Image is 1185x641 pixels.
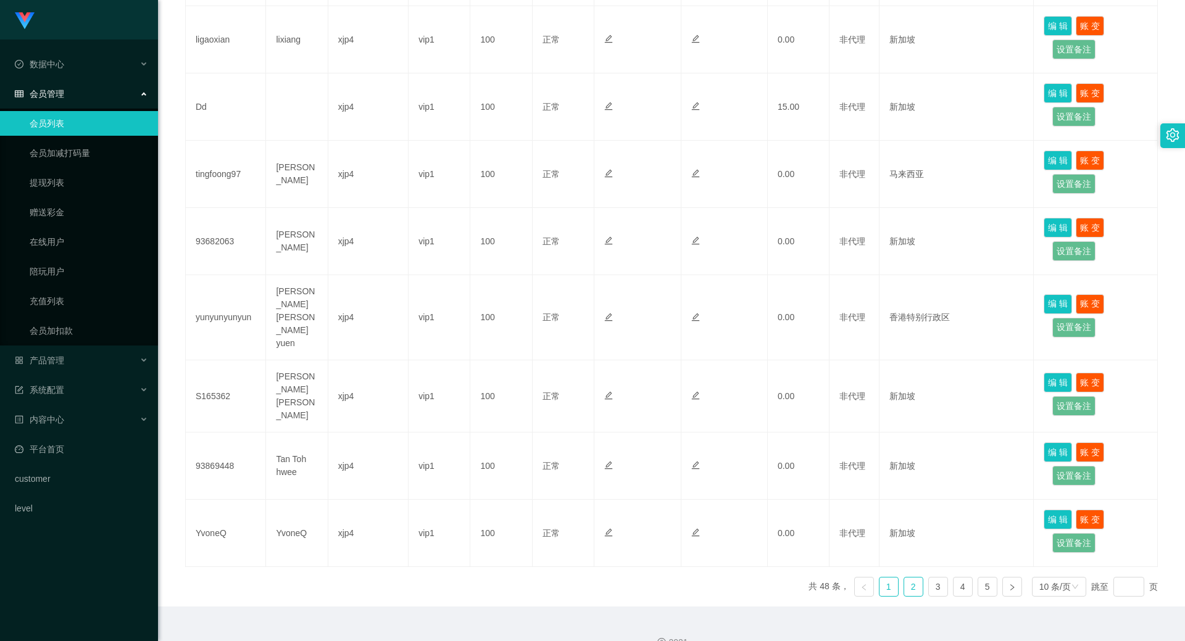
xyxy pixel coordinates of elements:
[186,500,266,567] td: YvoneQ
[15,415,64,424] span: 内容中心
[839,391,865,401] span: 非代理
[1044,373,1072,392] button: 编 辑
[604,391,613,400] i: 图标: edit
[409,432,470,500] td: vip1
[470,360,532,432] td: 100
[15,415,23,424] i: 图标: profile
[409,360,470,432] td: vip1
[470,432,532,500] td: 100
[839,169,865,179] span: 非代理
[928,577,948,597] li: 3
[30,200,148,225] a: 赠送彩金
[768,500,829,567] td: 0.00
[1052,396,1096,416] button: 设置备注
[879,432,1034,500] td: 新加坡
[15,466,148,491] a: customer
[604,102,613,110] i: 图标: edit
[15,355,64,365] span: 产品管理
[186,141,266,208] td: tingfoong97
[809,577,849,597] li: 共 48 条，
[1052,174,1096,194] button: 设置备注
[1044,151,1072,170] button: 编 辑
[1044,218,1072,238] button: 编 辑
[186,208,266,275] td: 93682063
[15,59,64,69] span: 数据中心
[1071,583,1079,592] i: 图标: down
[409,73,470,141] td: vip1
[879,208,1034,275] td: 新加坡
[1052,39,1096,59] button: 设置备注
[839,102,865,112] span: 非代理
[1052,533,1096,553] button: 设置备注
[768,141,829,208] td: 0.00
[691,102,700,110] i: 图标: edit
[1044,294,1072,314] button: 编 辑
[15,89,23,98] i: 图标: table
[929,577,947,596] a: 3
[470,73,532,141] td: 100
[266,500,328,567] td: YvoneQ
[839,528,865,538] span: 非代理
[543,236,560,246] span: 正常
[409,141,470,208] td: vip1
[543,35,560,44] span: 正常
[691,528,700,537] i: 图标: edit
[266,275,328,360] td: [PERSON_NAME] [PERSON_NAME] yuen
[604,313,613,321] i: 图标: edit
[470,500,532,567] td: 100
[1052,107,1096,126] button: 设置备注
[691,391,700,400] i: 图标: edit
[839,312,865,322] span: 非代理
[328,360,409,432] td: xjp4
[978,577,997,597] li: 5
[768,275,829,360] td: 0.00
[1002,577,1022,597] li: 下一页
[1044,442,1072,462] button: 编 辑
[30,259,148,284] a: 陪玩用户
[1052,466,1096,486] button: 设置备注
[328,141,409,208] td: xjp4
[186,73,266,141] td: Dd
[15,60,23,68] i: 图标: check-circle-o
[860,584,868,591] i: 图标: left
[768,208,829,275] td: 0.00
[266,360,328,432] td: [PERSON_NAME] [PERSON_NAME]
[904,577,923,597] li: 2
[604,461,613,469] i: 图标: edit
[15,437,148,461] a: 图标: dashboard平台首页
[879,500,1034,567] td: 新加坡
[186,6,266,73] td: ligaoxian
[691,236,700,245] i: 图标: edit
[691,313,700,321] i: 图标: edit
[839,461,865,471] span: 非代理
[470,208,532,275] td: 100
[470,275,532,360] td: 100
[768,6,829,73] td: 0.00
[1076,151,1104,170] button: 账 变
[1166,128,1179,142] i: 图标: setting
[604,169,613,178] i: 图标: edit
[604,35,613,43] i: 图标: edit
[186,432,266,500] td: 93869448
[30,230,148,254] a: 在线用户
[768,360,829,432] td: 0.00
[15,356,23,365] i: 图标: appstore-o
[1076,294,1104,314] button: 账 变
[1076,16,1104,36] button: 账 变
[691,461,700,469] i: 图标: edit
[1091,577,1158,597] div: 跳至 页
[30,141,148,165] a: 会员加减打码量
[1052,318,1096,337] button: 设置备注
[30,170,148,195] a: 提现列表
[15,496,148,521] a: level
[266,208,328,275] td: [PERSON_NAME]
[543,312,560,322] span: 正常
[15,12,35,30] img: logo.9652507e.png
[854,577,874,597] li: 上一页
[954,577,972,596] a: 4
[186,275,266,360] td: yunyunyunyun
[470,6,532,73] td: 100
[328,275,409,360] td: xjp4
[328,73,409,141] td: xjp4
[15,89,64,99] span: 会员管理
